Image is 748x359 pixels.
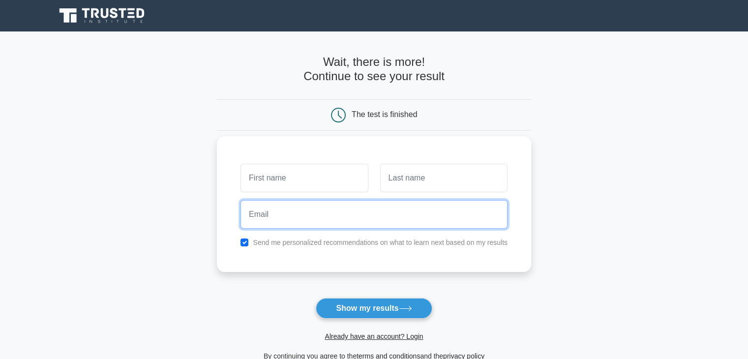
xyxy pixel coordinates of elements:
input: Email [240,200,508,229]
button: Show my results [316,298,432,319]
label: Send me personalized recommendations on what to learn next based on my results [253,239,508,246]
input: Last name [380,164,508,192]
h4: Wait, there is more! Continue to see your result [217,55,531,84]
div: The test is finished [352,110,417,119]
input: First name [240,164,368,192]
a: Already have an account? Login [325,332,423,340]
